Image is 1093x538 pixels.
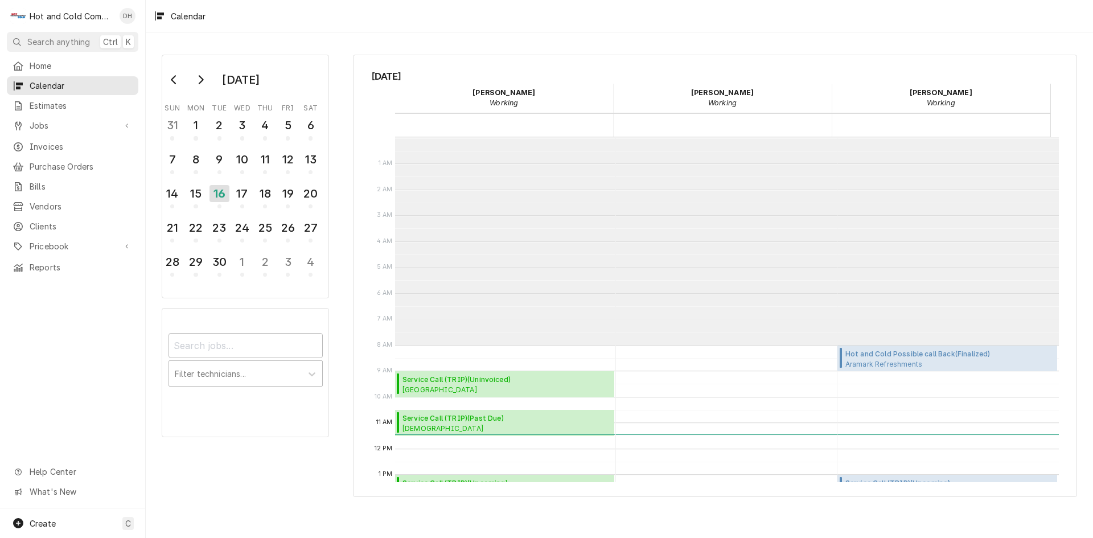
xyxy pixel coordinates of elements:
[402,375,529,385] span: Service Call (TRIP) ( Uninvoiced )
[30,60,133,72] span: Home
[211,253,228,270] div: 30
[374,185,396,194] span: 2 AM
[254,100,277,113] th: Thursday
[233,253,251,270] div: 1
[233,219,251,236] div: 24
[30,486,132,498] span: What's New
[613,84,832,112] div: David Harris - Working
[30,220,133,232] span: Clients
[376,159,396,168] span: 1 AM
[490,98,518,107] em: Working
[184,100,208,113] th: Monday
[256,185,274,202] div: 18
[7,116,138,135] a: Go to Jobs
[277,100,299,113] th: Friday
[402,478,508,488] span: Service Call (TRIP) ( Upcoming )
[163,71,186,89] button: Go to previous month
[30,120,116,132] span: Jobs
[7,197,138,216] a: Vendors
[30,519,56,528] span: Create
[302,185,319,202] div: 20
[395,410,615,436] div: [Service] Service Call (TRIP) Milford Baptist Church Milford Baptist Church / 1030 Milford Church...
[299,100,322,113] th: Saturday
[231,100,253,113] th: Wednesday
[120,8,135,24] div: DH
[161,100,184,113] th: Sunday
[374,366,396,375] span: 9 AM
[27,36,90,48] span: Search anything
[837,346,1057,372] div: [Service] Hot and Cold Possible call Back Aramark Refreshments Sherwin-Williams / 13129 Harland D...
[395,371,615,397] div: [Service] Service Call (TRIP) Whitefield Academy Lower School / Whitefield Dr SE, Mableton, GA 30...
[7,217,138,236] a: Clients
[374,211,396,220] span: 3 AM
[7,462,138,481] a: Go to Help Center
[374,289,396,298] span: 6 AM
[211,219,228,236] div: 23
[395,410,615,436] div: Service Call (TRIP)(Past Due)[DEMOGRAPHIC_DATA][DEMOGRAPHIC_DATA] / [STREET_ADDRESS][DEMOGRAPHIC_...
[30,261,133,273] span: Reports
[189,71,212,89] button: Go to next month
[927,98,955,107] em: Working
[256,253,274,270] div: 2
[10,8,26,24] div: Hot and Cold Commercial Kitchens, Inc.'s Avatar
[402,385,529,394] span: [GEOGRAPHIC_DATA] Lower School / [GEOGRAPHIC_DATA]
[30,161,133,173] span: Purchase Orders
[376,470,396,479] span: 1 PM
[7,32,138,52] button: Search anythingCtrlK
[256,151,274,168] div: 11
[845,349,1054,359] span: Hot and Cold Possible call Back ( Finalized )
[162,55,329,298] div: Calendar Day Picker
[211,117,228,134] div: 2
[187,185,204,202] div: 15
[233,151,251,168] div: 10
[163,219,181,236] div: 21
[187,151,204,168] div: 8
[7,177,138,196] a: Bills
[302,151,319,168] div: 13
[7,157,138,176] a: Purchase Orders
[372,392,396,401] span: 10 AM
[211,151,228,168] div: 9
[7,96,138,115] a: Estimates
[126,36,131,48] span: K
[162,308,329,437] div: Calendar Filters
[395,371,615,397] div: Service Call (TRIP)(Uninvoiced)[GEOGRAPHIC_DATA]Lower School / [GEOGRAPHIC_DATA]
[708,98,737,107] em: Working
[302,253,319,270] div: 4
[30,100,133,112] span: Estimates
[7,56,138,75] a: Home
[372,69,1059,84] span: [DATE]
[279,253,297,270] div: 3
[7,137,138,156] a: Invoices
[169,333,323,358] input: Search jobs...
[103,36,118,48] span: Ctrl
[691,88,754,97] strong: [PERSON_NAME]
[163,185,181,202] div: 14
[845,478,951,488] span: Service Call (TRIP) ( Upcoming )
[910,88,972,97] strong: [PERSON_NAME]
[209,185,229,202] div: 16
[256,117,274,134] div: 4
[372,444,396,453] span: 12 PM
[163,151,181,168] div: 7
[233,185,251,202] div: 17
[279,219,297,236] div: 26
[30,180,133,192] span: Bills
[375,314,396,323] span: 7 AM
[374,340,396,350] span: 8 AM
[169,323,323,399] div: Calendar Filters
[208,100,231,113] th: Tuesday
[163,253,181,270] div: 28
[125,518,131,529] span: C
[233,117,251,134] div: 3
[472,88,535,97] strong: [PERSON_NAME]
[30,10,113,22] div: Hot and Cold Commercial Kitchens, Inc.
[373,418,396,427] span: 11 AM
[120,8,135,24] div: Daryl Harris's Avatar
[395,84,614,112] div: Daryl Harris - Working
[187,117,204,134] div: 1
[30,141,133,153] span: Invoices
[837,346,1057,372] div: Hot and Cold Possible call Back(Finalized)Aramark Refreshments[PERSON_NAME] / [STREET_ADDRESS][PE...
[7,237,138,256] a: Go to Pricebook
[187,219,204,236] div: 22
